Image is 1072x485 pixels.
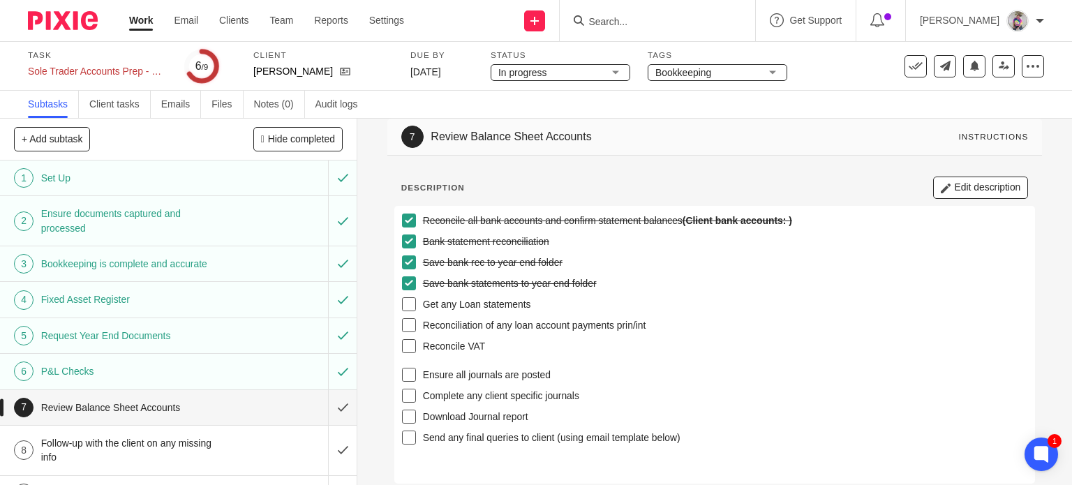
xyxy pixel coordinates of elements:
[14,168,33,188] div: 1
[424,340,1027,354] p: Reconciliation of any loan account payments prin/int
[163,91,202,118] a: Emails
[402,147,424,170] div: 7
[424,298,1027,312] p: Save bank statements to year end folder
[424,361,1027,375] p: Reconcile VAT
[688,237,795,247] strong: (Client bank accounts: )
[655,67,713,77] span: Bookkeeping
[424,277,1027,291] p: Save bank rec to year end folder
[410,50,473,61] label: Due by
[14,290,33,310] div: 4
[14,398,33,417] div: 7
[370,13,407,27] a: Settings
[1006,10,1029,32] img: DBTieDye.jpg
[410,66,440,76] span: [DATE]
[265,134,335,145] span: Hide completed
[14,440,33,460] div: 8
[41,433,223,468] h1: Follow-up with the client on any missing info
[218,13,249,27] a: Clients
[41,253,223,274] h1: Bookkeeping is complete and accurate
[424,410,1027,424] p: Complete any client specific journals
[41,397,223,418] h1: Review Balance Sheet Accounts
[590,17,715,29] input: Search
[270,13,293,27] a: Team
[314,13,349,27] a: Reports
[648,50,787,61] label: Tags
[424,389,1027,403] p: Ensure all journals are posted
[174,13,198,27] a: Email
[402,204,464,215] p: Description
[14,326,33,345] div: 5
[41,325,223,346] h1: Request Year End Documents
[14,211,33,231] div: 2
[960,153,1027,164] div: Instructions
[315,91,369,118] a: Audit logs
[212,91,244,118] a: Files
[424,431,1027,445] p: Download Journal report
[28,50,167,61] label: Task
[254,91,305,118] a: Notes (0)
[253,64,330,78] p: [PERSON_NAME]
[14,127,91,151] button: + Add subtask
[1048,434,1062,448] div: 1
[253,50,393,61] label: Client
[129,13,154,27] a: Work
[195,58,209,74] div: 6
[923,13,999,27] p: [PERSON_NAME]
[431,151,744,165] h1: Review Balance Sheet Accounts
[424,256,1027,270] p: Bank statement reconciliation
[28,64,167,78] div: Sole Trader Accounts Prep - New
[14,361,33,381] div: 6
[498,67,547,77] span: In progress
[90,91,152,118] a: Client tasks
[424,319,1027,333] p: Get any Loan statements
[201,63,209,70] small: /9
[28,11,98,30] img: Pixie
[791,15,845,25] span: Get Support
[28,91,80,118] a: Subtasks
[41,361,223,382] h1: P&L Checks
[244,127,343,151] button: Hide completed
[930,198,1027,221] button: Edit description
[41,167,223,188] h1: Set Up
[41,203,223,239] h1: Ensure documents captured and processed
[491,50,630,61] label: Status
[424,452,1027,466] p: Send any final queries to client (using email template below)
[424,235,1027,249] p: Reconcile all bank accounts and confirm statement balances
[41,289,223,310] h1: Fixed Asset Register
[14,254,33,274] div: 3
